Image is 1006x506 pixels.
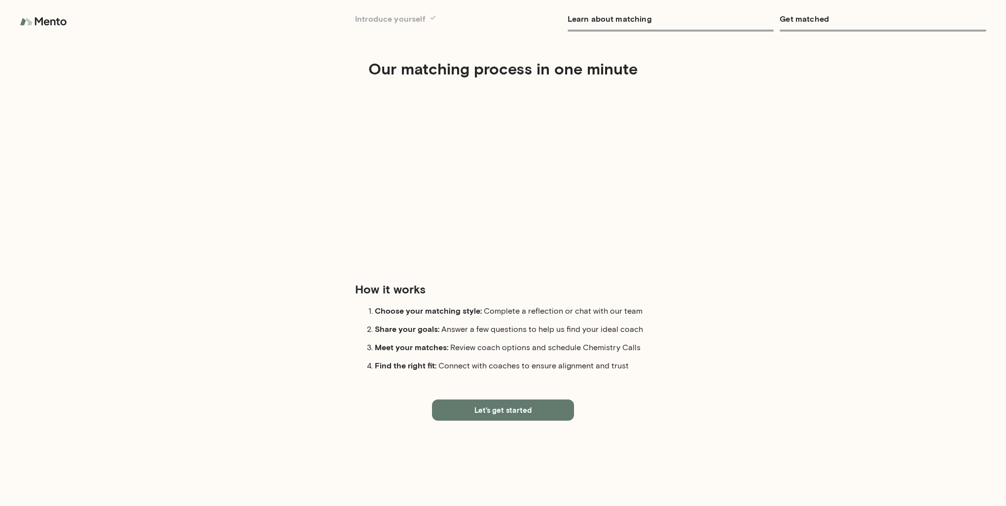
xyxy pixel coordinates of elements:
[132,59,874,78] h4: Our matching process in one minute
[780,12,986,26] h6: Get matched
[355,88,651,265] iframe: Welcome to Mento
[355,12,562,26] h6: Introduce yourself
[375,341,651,354] div: Review coach options and schedule Chemistry Calls
[375,361,438,370] span: Find the right fit:
[375,306,484,315] span: Choose your matching style:
[432,399,574,420] button: Let's get started
[375,324,441,333] span: Share your goals:
[375,305,651,317] div: Complete a reflection or chat with our team
[375,323,651,335] div: Answer a few questions to help us find your ideal coach
[375,360,651,372] div: Connect with coaches to ensure alignment and trust
[375,342,450,352] span: Meet your matches:
[568,12,774,26] h6: Learn about matching
[20,12,69,32] img: logo
[355,281,651,297] h5: How it works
